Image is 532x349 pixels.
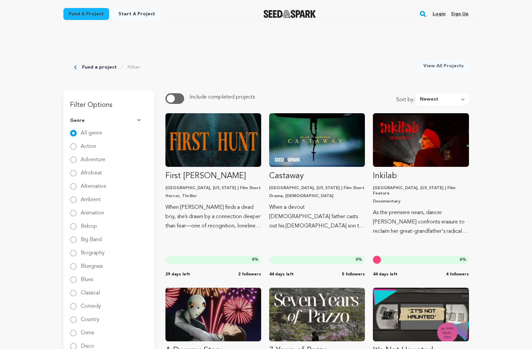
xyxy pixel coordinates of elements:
[127,64,140,71] a: Filter
[81,125,102,136] label: All genre
[165,203,261,231] p: When [PERSON_NAME] finds a dead boy, she’s drawn by a connection deeper than fear—one of recognit...
[252,258,254,262] span: 0
[373,113,469,236] a: Fund Inkilab
[81,245,105,256] label: Biography
[252,257,258,262] span: %
[451,9,469,19] a: Sign up
[81,312,99,322] label: Country
[269,203,365,231] p: When a devout [DEMOGRAPHIC_DATA] father casts out his [DEMOGRAPHIC_DATA] son to uphold his faith,...
[263,10,316,18] a: Seed&Spark Homepage
[81,338,94,349] label: Disco
[113,8,160,20] a: Start a project
[342,272,365,277] span: 5 followers
[165,185,261,191] p: [GEOGRAPHIC_DATA], [US_STATE] | Film Short
[81,178,106,189] label: Alternative
[165,171,261,181] p: First [PERSON_NAME]
[81,298,101,309] label: Comedy
[356,257,362,262] span: %
[70,112,148,129] button: Genre
[263,10,316,18] img: Seed&Spark Logo Dark Mode
[373,208,469,236] p: As the premiere nears, dancer [PERSON_NAME] confronts erasure to reclaim her great-grandfather's ...
[446,272,469,277] span: 4 followers
[81,139,96,149] label: Action
[269,272,294,277] span: 44 days left
[238,272,261,277] span: 2 followers
[373,272,398,277] span: 44 days left
[81,152,105,163] label: Adventure
[82,64,117,71] a: Fund a project
[81,285,100,296] label: Classical
[137,119,142,122] img: Seed&Spark Arrow Down Icon
[165,113,261,231] a: Fund First Hunt
[396,96,416,105] span: Sort by:
[165,272,190,277] span: 29 days left
[269,185,365,191] p: [GEOGRAPHIC_DATA], [US_STATE] | Film Short
[81,258,103,269] label: Bluegrass
[269,113,365,231] a: Fund Castaway
[373,171,469,181] p: Inkilab
[433,9,446,19] a: Login
[74,60,140,75] div: Breadcrumb
[81,218,97,229] label: Bebop
[373,199,469,204] p: Documentary
[165,193,261,199] p: Horror, Thriller
[81,165,102,176] label: Afrobeat
[189,95,255,100] span: Include completed projects
[460,257,466,262] span: %
[373,185,469,196] p: [GEOGRAPHIC_DATA], [US_STATE] | Film Feature
[81,205,104,216] label: Animation
[269,193,365,199] p: Drama, [DEMOGRAPHIC_DATA]
[81,272,93,282] label: Blues
[63,91,154,112] h3: Filter Options
[81,232,102,242] label: Big Band
[63,8,109,20] a: Fund a project
[269,171,365,181] p: Castaway
[356,258,358,262] span: 0
[81,325,94,336] label: Crime
[460,258,462,262] span: 6
[81,192,101,202] label: Ambient
[418,60,469,72] a: View All Projects
[70,117,85,124] span: Genre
